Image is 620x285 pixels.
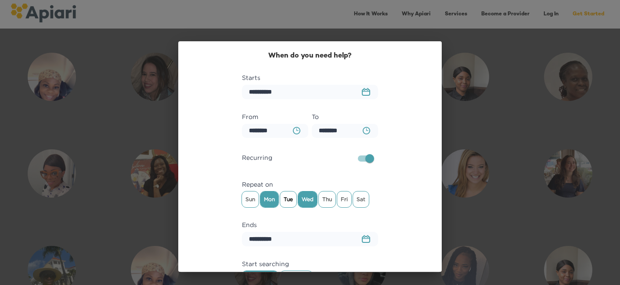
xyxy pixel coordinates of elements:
[312,112,378,122] label: To
[353,191,369,207] div: Sat
[280,193,296,206] span: Tue
[319,191,335,207] div: Thu
[242,72,378,83] label: Starts
[353,193,369,206] span: Sat
[242,259,378,269] label: Start searching
[280,191,296,207] div: Tue
[242,179,378,190] label: Repeat on
[242,271,278,285] button: Exact date
[260,193,278,206] span: Mon
[260,191,278,207] div: Mon
[319,193,335,206] span: Thu
[298,193,317,206] span: Wed
[337,193,351,206] span: Fri
[298,191,317,207] div: Wed
[242,112,308,122] label: From
[242,193,259,206] span: Sun
[242,220,378,230] label: Ends
[337,191,351,207] div: Fri
[280,271,313,285] button: +- 1 week
[242,52,378,60] h2: When do you need help?
[242,152,272,163] span: Recurring
[242,191,259,207] div: Sun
